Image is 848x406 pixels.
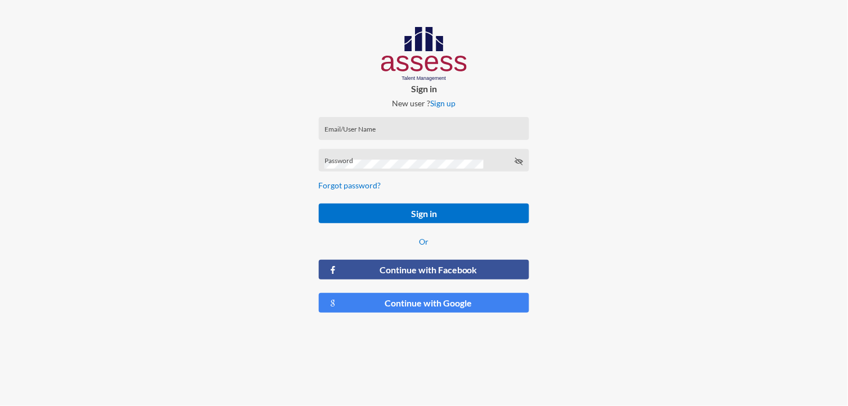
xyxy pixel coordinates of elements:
[319,260,530,279] button: Continue with Facebook
[319,181,381,190] a: Forgot password?
[381,27,467,81] img: AssessLogoo.svg
[310,98,539,108] p: New user ?
[310,83,539,94] p: Sign in
[319,204,530,223] button: Sign in
[319,293,530,313] button: Continue with Google
[319,237,530,246] p: Or
[430,98,455,108] a: Sign up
